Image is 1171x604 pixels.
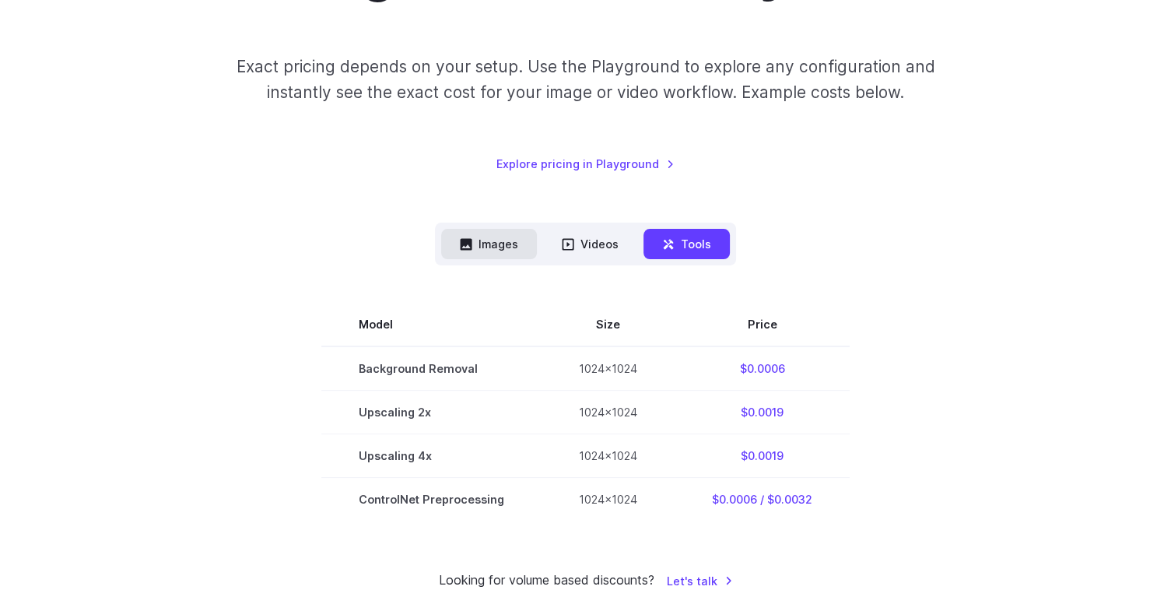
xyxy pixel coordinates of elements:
[542,391,675,434] td: 1024x1024
[542,434,675,478] td: 1024x1024
[542,346,675,391] td: 1024x1024
[675,478,850,521] td: $0.0006 / $0.0032
[441,229,537,259] button: Images
[496,155,675,173] a: Explore pricing in Playground
[321,434,542,478] td: Upscaling 4x
[675,303,850,346] th: Price
[321,478,542,521] td: ControlNet Preprocessing
[675,434,850,478] td: $0.0019
[321,391,542,434] td: Upscaling 2x
[439,571,654,591] small: Looking for volume based discounts?
[321,346,542,391] td: Background Removal
[675,346,850,391] td: $0.0006
[667,572,733,590] a: Let's talk
[321,303,542,346] th: Model
[542,478,675,521] td: 1024x1024
[543,229,637,259] button: Videos
[643,229,730,259] button: Tools
[675,391,850,434] td: $0.0019
[206,54,964,106] p: Exact pricing depends on your setup. Use the Playground to explore any configuration and instantl...
[542,303,675,346] th: Size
